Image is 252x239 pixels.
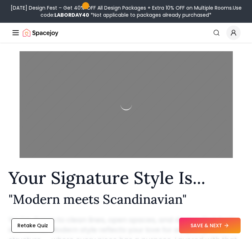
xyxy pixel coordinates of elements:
h1: Your Signature Style Is... [9,169,243,186]
button: SAVE & NEXT [179,218,241,233]
b: LABORDAY40 [54,11,89,18]
img: Spacejoy Logo [23,26,58,40]
span: *Not applicable to packages already purchased* [89,11,211,18]
a: Spacejoy [23,26,58,40]
button: Retake Quiz [11,218,54,233]
nav: Global [11,23,241,43]
span: Use code: [41,4,242,18]
h2: " Modern meets Scandinavian " [9,192,243,206]
div: [DATE] Design Fest – Get 40% OFF All Design Packages + Extra 10% OFF on Multiple Rooms. [3,4,249,18]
